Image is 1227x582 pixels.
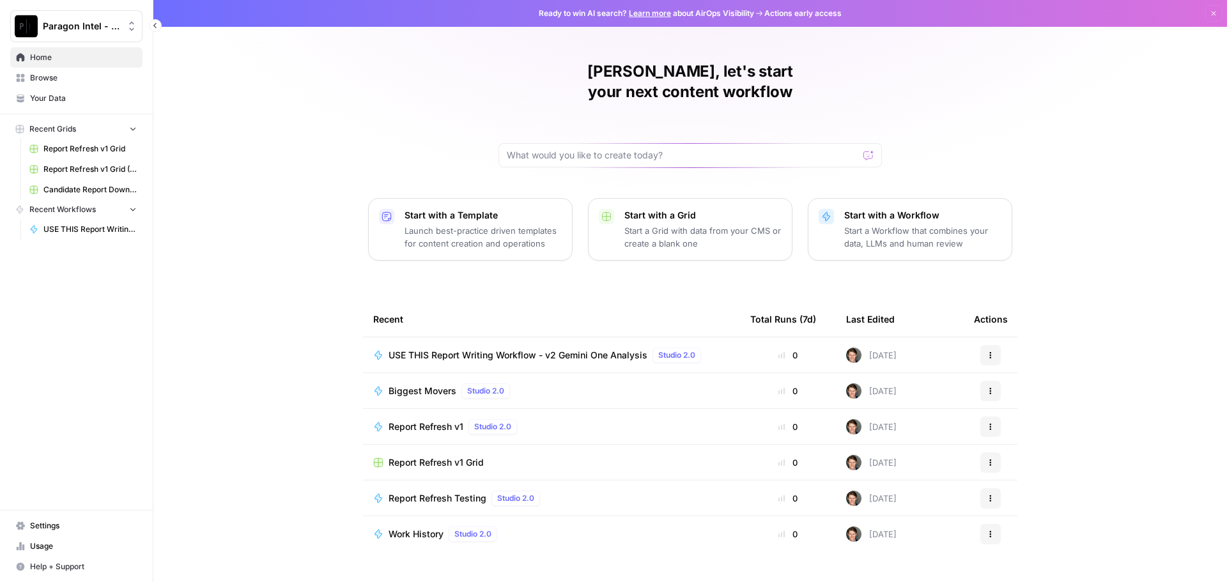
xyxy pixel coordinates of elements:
[846,348,861,363] img: qw00ik6ez51o8uf7vgx83yxyzow9
[808,198,1012,261] button: Start with a WorkflowStart a Workflow that combines your data, LLMs and human review
[389,456,484,469] span: Report Refresh v1 Grid
[750,349,826,362] div: 0
[498,61,882,102] h1: [PERSON_NAME], let's start your next content workflow
[373,383,730,399] a: Biggest MoversStudio 2.0
[844,209,1001,222] p: Start with a Workflow
[43,164,137,175] span: Report Refresh v1 Grid (Copy)
[846,491,897,506] div: [DATE]
[24,159,143,180] a: Report Refresh v1 Grid (Copy)
[389,492,486,505] span: Report Refresh Testing
[974,302,1008,337] div: Actions
[29,123,76,135] span: Recent Grids
[846,383,861,399] img: qw00ik6ez51o8uf7vgx83yxyzow9
[846,526,861,542] img: qw00ik6ez51o8uf7vgx83yxyzow9
[507,149,858,162] input: What would you like to create today?
[750,302,816,337] div: Total Runs (7d)
[497,493,534,504] span: Studio 2.0
[10,88,143,109] a: Your Data
[373,491,730,506] a: Report Refresh TestingStudio 2.0
[389,420,463,433] span: Report Refresh v1
[30,561,137,572] span: Help + Support
[43,224,137,235] span: USE THIS Report Writing Workflow - v2 Gemini One Analysis
[474,421,511,433] span: Studio 2.0
[10,556,143,577] button: Help + Support
[10,536,143,556] a: Usage
[368,198,573,261] button: Start with a TemplateLaunch best-practice driven templates for content creation and operations
[846,419,861,434] img: qw00ik6ez51o8uf7vgx83yxyzow9
[15,15,38,38] img: Paragon Intel - Bill / Ty / Colby R&D Logo
[373,526,730,542] a: Work HistoryStudio 2.0
[29,204,96,215] span: Recent Workflows
[30,72,137,84] span: Browse
[624,224,782,250] p: Start a Grid with data from your CMS or create a blank one
[24,139,143,159] a: Report Refresh v1 Grid
[750,528,826,540] div: 0
[43,20,120,33] span: Paragon Intel - Bill / Ty / [PERSON_NAME] R&D
[846,348,897,363] div: [DATE]
[588,198,792,261] button: Start with a GridStart a Grid with data from your CMS or create a blank one
[373,419,730,434] a: Report Refresh v1Studio 2.0
[764,8,842,19] span: Actions early access
[846,455,897,470] div: [DATE]
[373,456,730,469] a: Report Refresh v1 Grid
[846,455,861,470] img: qw00ik6ez51o8uf7vgx83yxyzow9
[846,419,897,434] div: [DATE]
[30,520,137,532] span: Settings
[10,68,143,88] a: Browse
[10,119,143,139] button: Recent Grids
[539,8,754,19] span: Ready to win AI search? about AirOps Visibility
[750,456,826,469] div: 0
[405,224,562,250] p: Launch best-practice driven templates for content creation and operations
[846,383,897,399] div: [DATE]
[10,10,143,42] button: Workspace: Paragon Intel - Bill / Ty / Colby R&D
[10,516,143,536] a: Settings
[389,528,444,540] span: Work History
[373,348,730,363] a: USE THIS Report Writing Workflow - v2 Gemini One AnalysisStudio 2.0
[846,491,861,506] img: qw00ik6ez51o8uf7vgx83yxyzow9
[624,209,782,222] p: Start with a Grid
[389,385,456,397] span: Biggest Movers
[658,349,695,361] span: Studio 2.0
[389,349,647,362] span: USE THIS Report Writing Workflow - v2 Gemini One Analysis
[30,52,137,63] span: Home
[846,302,895,337] div: Last Edited
[10,200,143,219] button: Recent Workflows
[30,540,137,552] span: Usage
[467,385,504,397] span: Studio 2.0
[629,8,671,18] a: Learn more
[24,219,143,240] a: USE THIS Report Writing Workflow - v2 Gemini One Analysis
[844,224,1001,250] p: Start a Workflow that combines your data, LLMs and human review
[750,492,826,505] div: 0
[405,209,562,222] p: Start with a Template
[373,302,730,337] div: Recent
[43,184,137,195] span: Candidate Report Download Sheet
[24,180,143,200] a: Candidate Report Download Sheet
[846,526,897,542] div: [DATE]
[454,528,491,540] span: Studio 2.0
[10,47,143,68] a: Home
[30,93,137,104] span: Your Data
[750,420,826,433] div: 0
[750,385,826,397] div: 0
[43,143,137,155] span: Report Refresh v1 Grid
